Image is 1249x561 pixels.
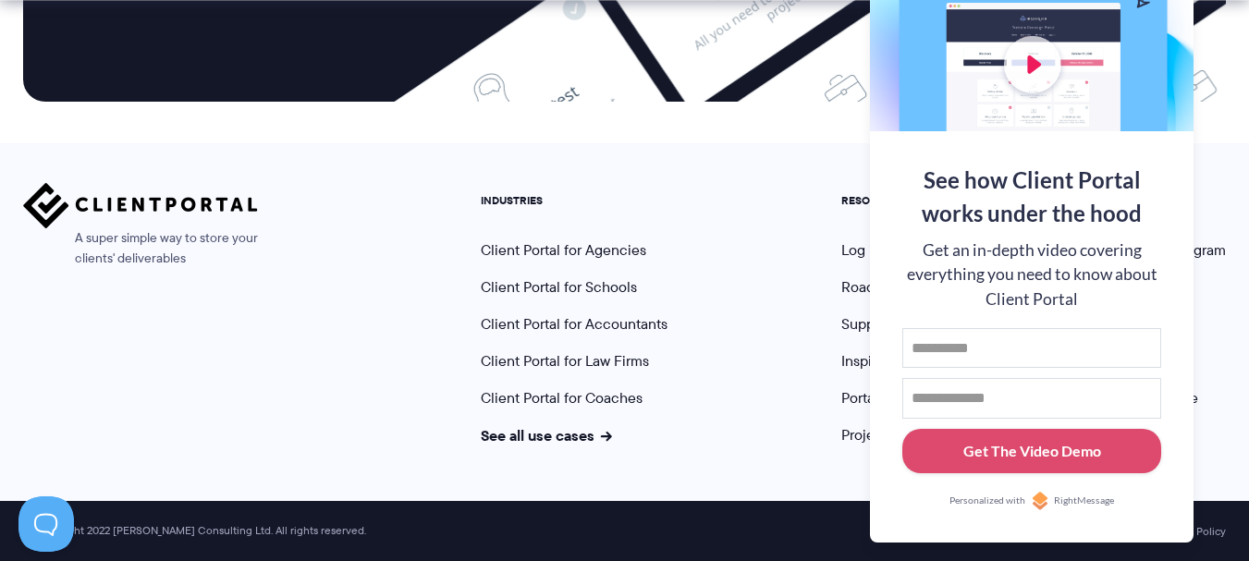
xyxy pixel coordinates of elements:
div: Get an in-depth video covering everything you need to know about Client Portal [902,238,1161,311]
span: © Copyright 2022 [PERSON_NAME] Consulting Ltd. All rights reserved. [14,524,375,538]
span: RightMessage [1054,494,1114,508]
button: Get The Video Demo [902,429,1161,474]
a: Client Portal for Agencies [481,239,646,261]
a: Personalized withRightMessage [902,492,1161,510]
a: Support [841,313,892,335]
a: Client Portal for Law Firms [481,350,649,372]
div: See how Client Portal works under the hood [902,164,1161,230]
a: Client Portal for Coaches [481,387,643,409]
iframe: Toggle Customer Support [18,496,74,552]
a: Client Portal for Accountants [481,313,667,335]
h5: RESOURCES [841,194,949,207]
img: Personalized with RightMessage [1031,492,1049,510]
a: Portal Templates [841,387,949,409]
span: A super simple way to store your clients' deliverables [23,228,258,269]
a: Client Portal for Schools [481,276,637,298]
a: See all use cases [481,424,612,446]
h5: INDUSTRIES [481,194,667,207]
a: Log in [841,239,881,261]
span: Personalized with [949,494,1025,508]
a: Project Pack [841,424,941,445]
a: Roadmap [841,276,902,298]
div: Get The Video Demo [963,440,1101,462]
a: Inspiration [841,350,909,372]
